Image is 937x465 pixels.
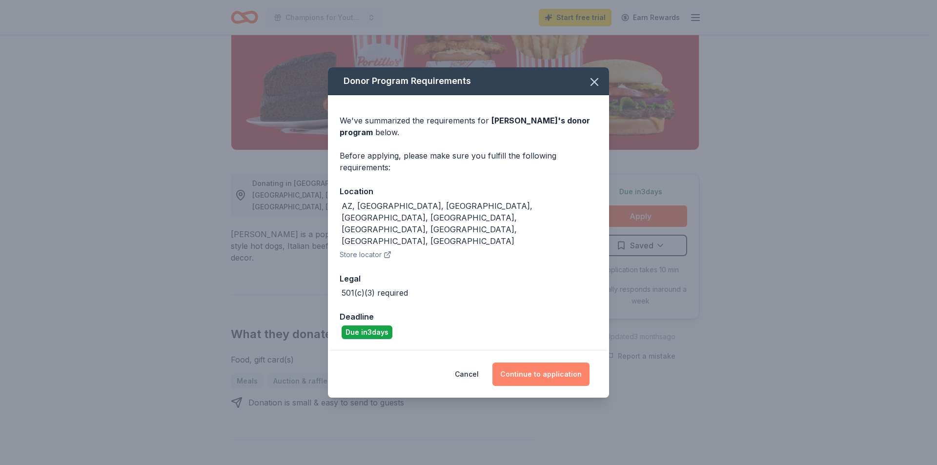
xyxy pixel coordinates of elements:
[340,310,597,323] div: Deadline
[455,363,479,386] button: Cancel
[342,287,408,299] div: 501(c)(3) required
[328,67,609,95] div: Donor Program Requirements
[342,200,597,247] div: AZ, [GEOGRAPHIC_DATA], [GEOGRAPHIC_DATA], [GEOGRAPHIC_DATA], [GEOGRAPHIC_DATA], [GEOGRAPHIC_DATA]...
[340,249,391,261] button: Store locator
[492,363,590,386] button: Continue to application
[340,185,597,198] div: Location
[340,115,597,138] div: We've summarized the requirements for below.
[340,272,597,285] div: Legal
[342,325,392,339] div: Due in 3 days
[340,150,597,173] div: Before applying, please make sure you fulfill the following requirements:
